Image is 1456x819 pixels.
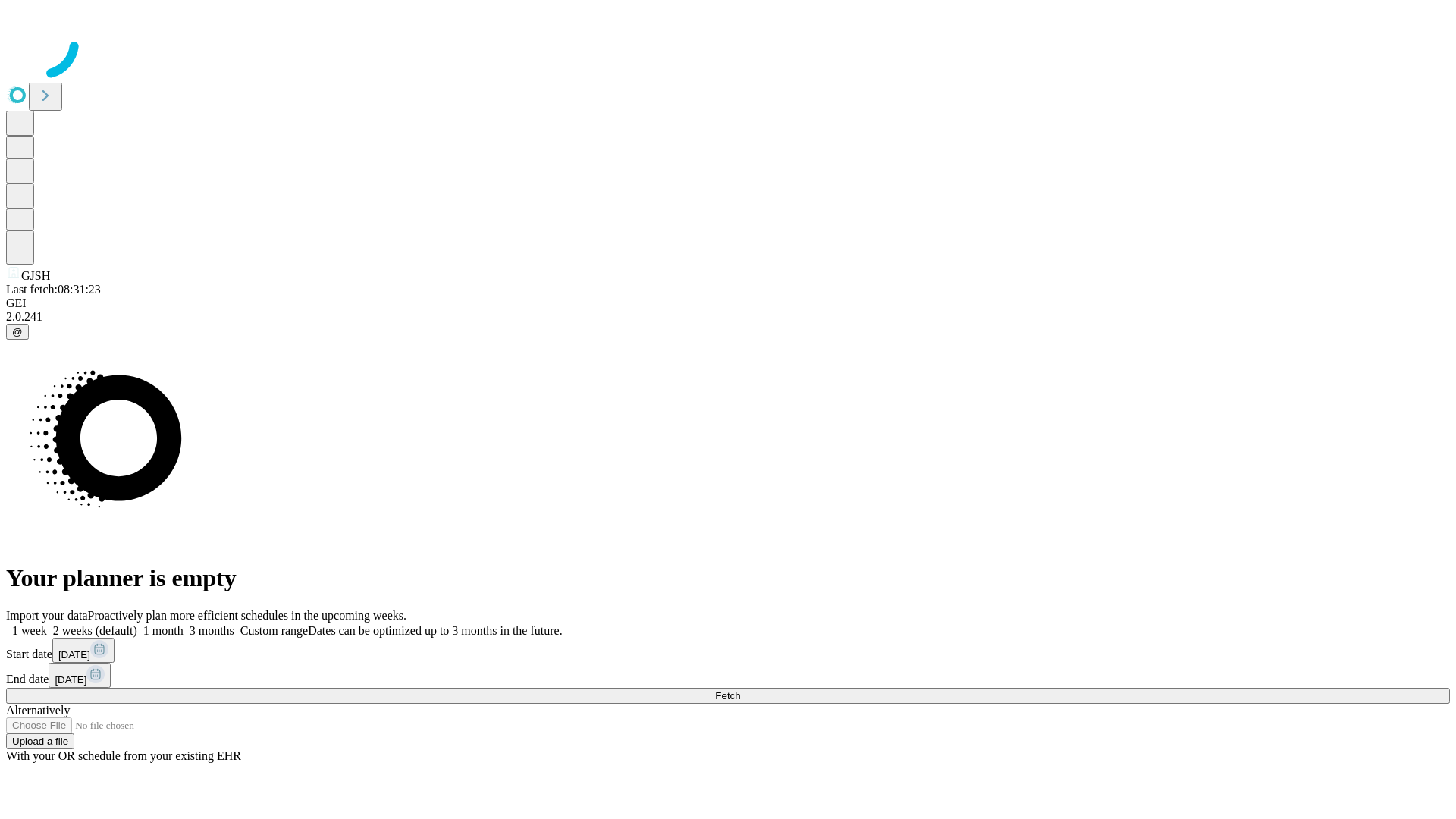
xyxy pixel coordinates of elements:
[6,564,1450,592] h1: Your planner is empty
[6,283,101,296] span: Last fetch: 08:31:23
[55,674,86,686] span: [DATE]
[88,609,406,622] span: Proactively plan more efficient schedules in the upcoming weeks.
[240,624,308,637] span: Custom range
[308,624,562,637] span: Dates can be optimized up to 3 months in the future.
[58,649,90,661] span: [DATE]
[6,310,1450,324] div: 2.0.241
[6,638,1450,663] div: Start date
[12,624,47,637] span: 1 week
[6,704,70,717] span: Alternatively
[143,624,184,637] span: 1 month
[49,663,111,688] button: [DATE]
[21,269,50,282] span: GJSH
[190,624,234,637] span: 3 months
[6,609,88,622] span: Import your data
[53,624,137,637] span: 2 weeks (default)
[6,663,1450,688] div: End date
[715,690,740,701] span: Fetch
[52,638,115,663] button: [DATE]
[6,688,1450,704] button: Fetch
[6,749,241,762] span: With your OR schedule from your existing EHR
[6,733,74,749] button: Upload a file
[12,326,23,337] span: @
[6,324,29,340] button: @
[6,297,1450,310] div: GEI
